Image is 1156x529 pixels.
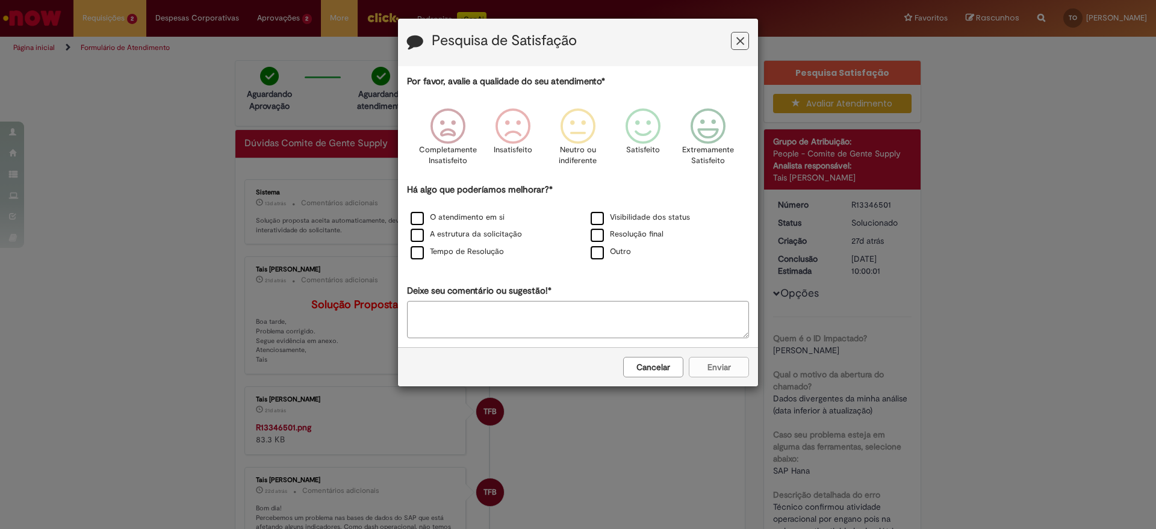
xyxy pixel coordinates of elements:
[623,357,683,377] button: Cancelar
[626,144,660,156] p: Satisfeito
[494,144,532,156] p: Insatisfeito
[591,246,631,258] label: Outro
[411,246,504,258] label: Tempo de Resolução
[591,229,663,240] label: Resolução final
[612,99,674,182] div: Satisfeito
[407,75,605,88] label: Por favor, avalie a qualidade do seu atendimento*
[419,144,477,167] p: Completamente Insatisfeito
[547,99,609,182] div: Neutro ou indiferente
[591,212,690,223] label: Visibilidade dos status
[407,184,749,261] div: Há algo que poderíamos melhorar?*
[411,229,522,240] label: A estrutura da solicitação
[682,144,734,167] p: Extremamente Satisfeito
[411,212,505,223] label: O atendimento em si
[677,99,739,182] div: Extremamente Satisfeito
[407,285,552,297] label: Deixe seu comentário ou sugestão!*
[417,99,478,182] div: Completamente Insatisfeito
[556,144,600,167] p: Neutro ou indiferente
[432,33,577,49] label: Pesquisa de Satisfação
[482,99,544,182] div: Insatisfeito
